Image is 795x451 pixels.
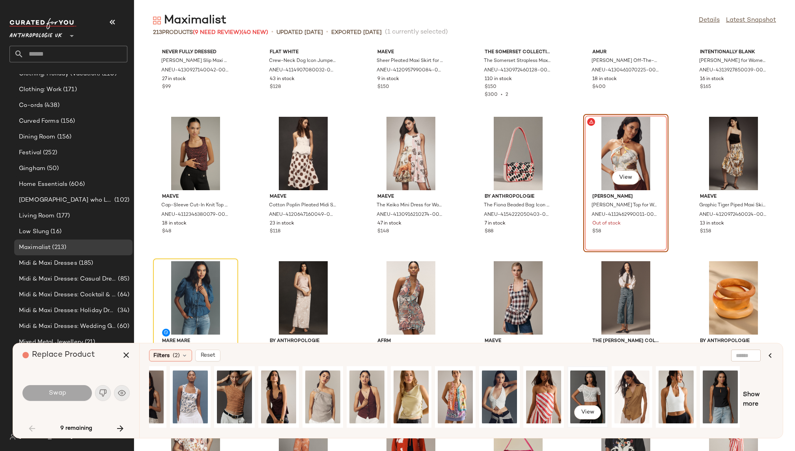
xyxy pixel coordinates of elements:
[305,369,340,425] img: 4110937830028_023_b2
[700,49,767,56] span: Intentionally Blank
[19,133,56,142] span: Dining Room
[19,196,113,205] span: [DEMOGRAPHIC_DATA] who Lunch
[485,220,506,227] span: 7 in stock
[485,338,552,345] span: Maeve
[156,261,235,335] img: 4110657990113_093_b
[153,30,162,36] span: 213
[19,211,55,221] span: Living Room
[478,117,558,190] img: 97580294_060_b
[478,261,558,335] img: 4112659770075_012_b
[485,76,512,83] span: 110 in stock
[19,306,116,315] span: Midi & Maxi Dresses: Holiday Dresses
[153,13,226,28] div: Maximalist
[269,58,336,65] span: Crew-Neck Dog Icon Jumper Top, Polyester/Nylon/Viscose, Size Small by Flat White at Anthropologie
[270,49,337,56] span: Flat White
[612,170,639,185] button: View
[377,193,444,200] span: Maeve
[349,369,384,425] img: 4112916210122_061_b
[506,92,508,97] span: 2
[56,133,72,142] span: (156)
[700,220,724,227] span: 13 in stock
[482,369,517,425] img: 4140263430189_011_b
[153,28,268,37] div: Products
[263,117,343,190] img: 4120647160049_029_b
[377,228,389,235] span: $148
[377,338,444,345] span: AFRM
[377,58,444,65] span: Sheer Pleated Maxi Skirt for Women, Polyester/Viscose, Size XS by [PERSON_NAME] at Anthropologie
[700,84,711,91] span: $165
[59,117,75,126] span: (156)
[9,27,62,41] span: Anthropologie UK
[385,28,448,37] span: (1 currently selected)
[485,92,498,97] span: $300
[377,76,399,83] span: 9 in stock
[331,28,382,37] p: Exported [DATE]
[498,92,506,97] span: •
[371,117,451,190] img: 4130916210274_211_b
[270,228,280,235] span: $118
[592,338,659,345] span: The [PERSON_NAME] Collection by [PERSON_NAME]
[193,30,241,36] span: (9 Need Review)
[162,193,229,200] span: Maeve
[241,30,268,36] span: (40 New)
[592,202,659,209] span: [PERSON_NAME] Top for Women, Polyester/Elastane, Size Large by [PERSON_NAME] at Anthropologie
[270,76,295,83] span: 43 in stock
[485,49,552,56] span: The Somerset Collection by Anthropologie
[484,211,551,219] span: ANEU-4154222050403-000-060
[700,76,724,83] span: 16 in stock
[485,193,552,200] span: By Anthropologie
[32,351,95,359] span: Replace Product
[270,193,337,200] span: Maeve
[55,211,70,221] span: (177)
[19,259,77,268] span: Midi & Maxi Dresses
[699,211,766,219] span: ANEU-4120972460024-000-089
[19,101,43,110] span: Co-ords
[586,117,666,190] img: 4112462990011_029_b
[162,228,171,235] span: $48
[83,338,95,347] span: (21)
[377,211,444,219] span: ANEU-4130916210274-000-211
[116,290,129,299] span: (64)
[19,290,116,299] span: Midi & Maxi Dresses: Cocktail & Party
[592,49,659,56] span: AMUR
[116,322,129,331] span: (60)
[162,84,171,91] span: $99
[485,84,496,91] span: $150
[700,193,767,200] span: Maeve
[62,85,77,94] span: (171)
[614,369,649,425] img: 4110957990081_036_b4
[269,67,336,74] span: ANEU-4114907080032-000-015
[326,28,328,37] span: •
[9,434,16,440] img: svg%3e
[526,369,561,425] img: 4145547260013_085_e3
[19,322,116,331] span: Midi & Maxi Dresses: Wedding Guest Dresses
[377,49,444,56] span: Maeve
[592,84,606,91] span: $400
[153,352,170,360] span: Filters
[438,369,473,425] img: 4145264840071_000_e4
[217,369,252,425] img: 4112346380121_082_b
[77,259,93,268] span: (185)
[19,275,116,284] span: Midi & Maxi Dresses: Casual Dresses
[703,369,738,425] img: 4112659770074_001_b
[276,28,323,37] p: updated [DATE]
[270,84,281,91] span: $128
[592,76,617,83] span: 18 in stock
[19,243,50,252] span: Maximalist
[377,220,401,227] span: 47 in stock
[116,306,129,315] span: (34)
[49,227,62,236] span: (16)
[43,101,60,110] span: (438)
[50,243,66,252] span: (213)
[161,202,228,209] span: Cap-Sleeve Cut-In Knit Top for Women in Purple, Polyester/Elastane, Size Large by Maeve at Anthro...
[619,174,632,181] span: View
[269,202,336,209] span: Cotton Poplin Pleated Midi Skirt for Women, Size XS by Maeve at Anthropologie
[726,16,776,25] a: Latest Snapshot
[570,369,605,425] img: 4140956670015_010_b
[586,261,666,335] img: 4123951690019_048_b
[694,261,773,335] img: 99250615_067_b
[592,67,659,74] span: ANEU-4130461070225-000-266
[581,409,594,415] span: View
[156,117,235,190] img: 4112346380079_061_b
[377,67,444,74] span: ANEU-4120957990084-000-049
